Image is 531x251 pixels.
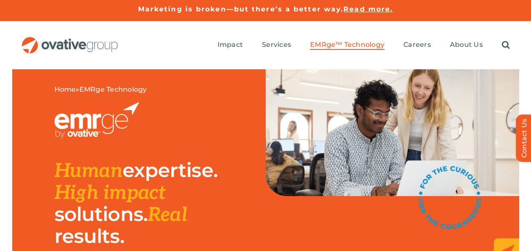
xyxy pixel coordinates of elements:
a: EMRge™ Technology [310,41,384,50]
span: High impact [54,181,166,205]
nav: Menu [218,32,510,59]
a: Marketing is broken—but there’s a better way. [138,5,344,13]
span: expertise. [123,158,218,182]
a: Home [54,85,76,93]
span: solutions. [54,202,148,226]
span: results. [54,224,124,248]
span: EMRge Technology [79,85,147,93]
a: Services [262,41,291,50]
span: Careers [403,41,431,49]
span: » [54,85,147,94]
span: About Us [450,41,483,49]
span: EMRge™ Technology [310,41,384,49]
a: Careers [403,41,431,50]
img: EMRge Landing Page Header Image [266,69,519,196]
a: Impact [218,41,243,50]
a: Read more. [343,5,393,13]
img: EMRGE_RGB_wht [54,102,139,139]
span: Impact [218,41,243,49]
span: Services [262,41,291,49]
a: Search [502,41,510,50]
a: About Us [450,41,483,50]
span: Real [148,203,187,227]
span: Human [54,159,123,183]
a: OG_Full_horizontal_RGB [21,36,119,44]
